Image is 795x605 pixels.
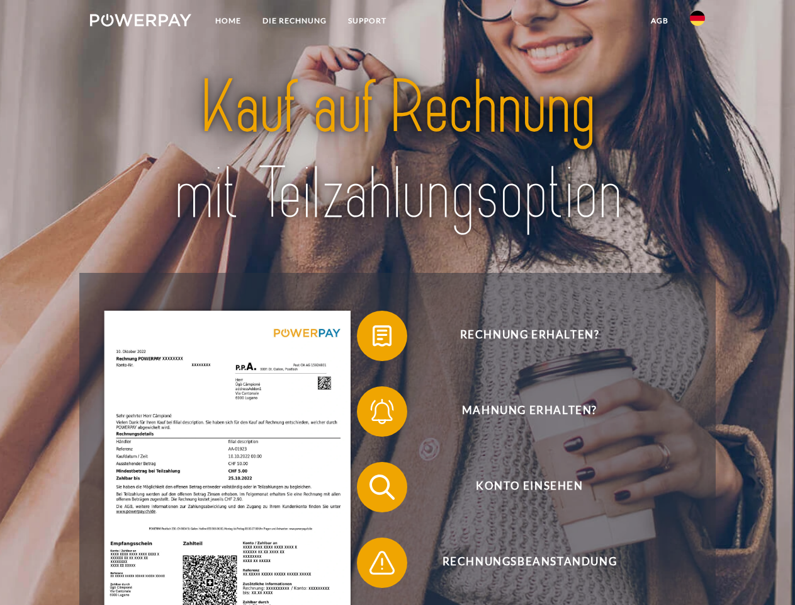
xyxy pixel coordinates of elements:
img: de [690,11,705,26]
a: Home [205,9,252,32]
button: Rechnungsbeanstandung [357,538,684,588]
button: Konto einsehen [357,462,684,512]
img: logo-powerpay-white.svg [90,14,191,26]
a: SUPPORT [337,9,397,32]
img: qb_search.svg [366,471,398,503]
button: Mahnung erhalten? [357,386,684,437]
img: qb_warning.svg [366,547,398,579]
img: title-powerpay_de.svg [120,60,675,241]
span: Rechnung erhalten? [375,311,684,361]
span: Rechnungsbeanstandung [375,538,684,588]
a: agb [640,9,679,32]
img: qb_bill.svg [366,320,398,352]
img: qb_bell.svg [366,396,398,427]
span: Konto einsehen [375,462,684,512]
a: DIE RECHNUNG [252,9,337,32]
button: Rechnung erhalten? [357,311,684,361]
span: Mahnung erhalten? [375,386,684,437]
